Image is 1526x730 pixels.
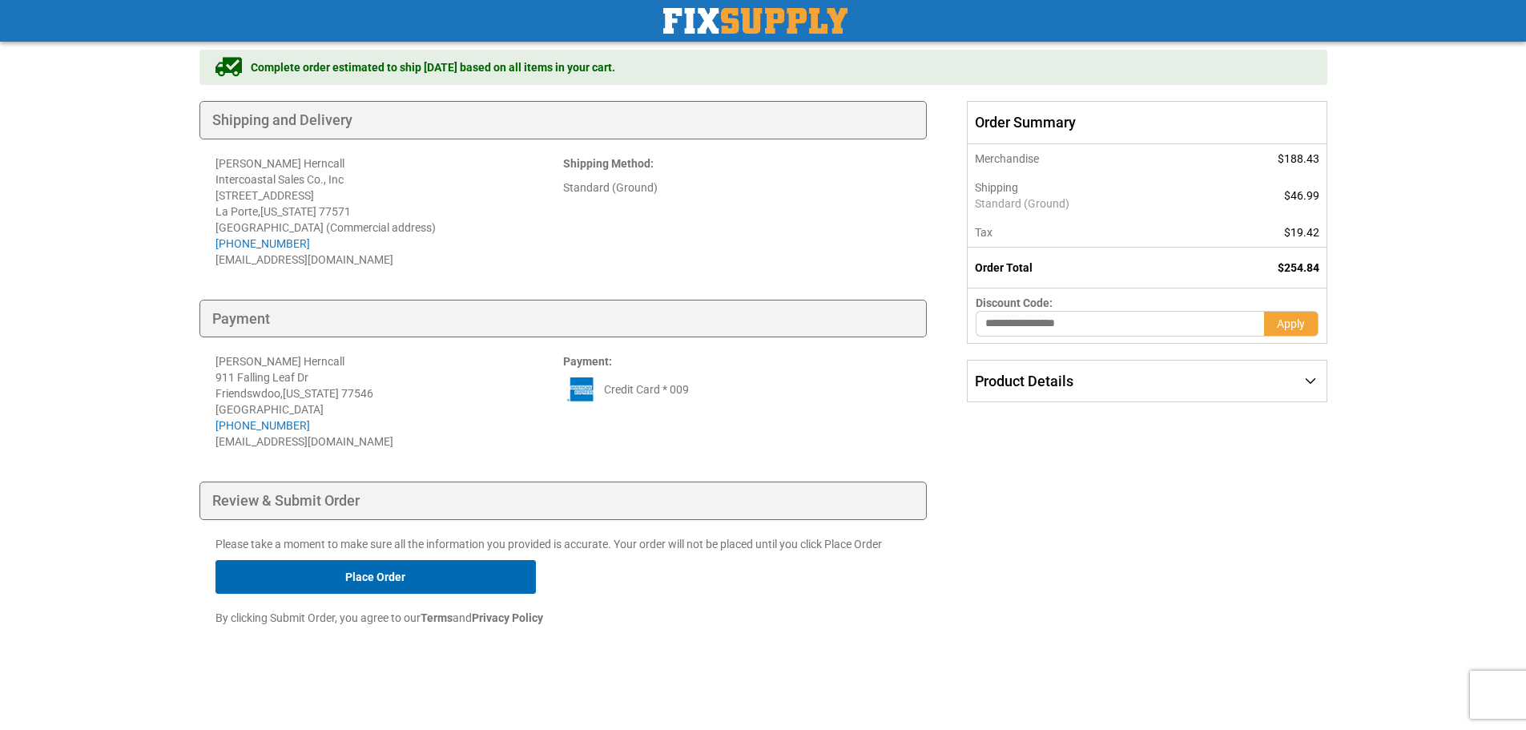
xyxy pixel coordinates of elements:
[967,101,1327,144] span: Order Summary
[199,101,928,139] div: Shipping and Delivery
[1284,189,1319,202] span: $46.99
[975,261,1033,274] strong: Order Total
[472,611,543,624] strong: Privacy Policy
[663,8,848,34] a: store logo
[215,536,912,552] p: Please take a moment to make sure all the information you provided is accurate. Your order will n...
[1284,226,1319,239] span: $19.42
[251,59,615,75] span: Complete order estimated to ship [DATE] based on all items in your cart.
[1264,311,1319,337] button: Apply
[215,237,310,250] a: [PHONE_NUMBER]
[975,181,1018,194] span: Shipping
[215,419,310,432] a: [PHONE_NUMBER]
[975,373,1073,389] span: Product Details
[563,377,911,401] div: Credit Card * 009
[975,196,1195,212] span: Standard (Ground)
[563,355,609,368] span: Payment
[563,377,600,401] img: ae.png
[1278,261,1319,274] span: $254.84
[663,8,848,34] img: Fix Industrial Supply
[563,157,654,170] strong: :
[215,435,393,448] span: [EMAIL_ADDRESS][DOMAIN_NAME]
[976,296,1053,309] span: Discount Code:
[421,611,453,624] strong: Terms
[1277,317,1305,330] span: Apply
[563,355,612,368] strong: :
[968,144,1204,173] th: Merchandise
[563,157,650,170] span: Shipping Method
[563,179,911,196] div: Standard (Ground)
[968,218,1204,248] th: Tax
[215,610,912,626] p: By clicking Submit Order, you agree to our and
[215,155,563,268] address: [PERSON_NAME] Herncall Intercoastal Sales Co., Inc [STREET_ADDRESS] La Porte , 77571 [GEOGRAPHIC_...
[215,560,536,594] button: Place Order
[283,387,339,400] span: [US_STATE]
[199,482,928,520] div: Review & Submit Order
[199,300,928,338] div: Payment
[260,205,316,218] span: [US_STATE]
[215,353,563,434] div: [PERSON_NAME] Herncall 911 Falling Leaf Dr Friendswdoo , 77546 [GEOGRAPHIC_DATA]
[215,253,393,266] span: [EMAIL_ADDRESS][DOMAIN_NAME]
[1278,152,1319,165] span: $188.43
